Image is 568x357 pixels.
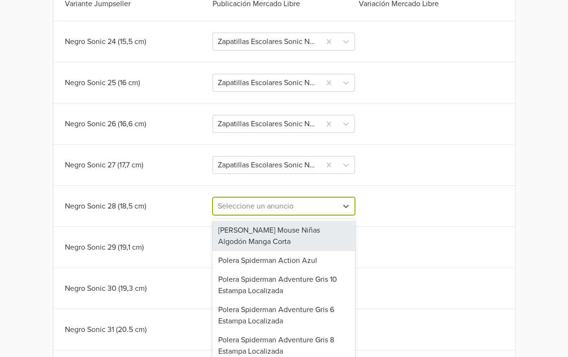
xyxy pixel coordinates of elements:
div: Polera Spiderman Adventure Gris 6 Estampa Localizada [213,300,355,331]
div: Negro Sonic 28 (18,5 cm) [65,200,211,212]
div: Negro Sonic 25 (16 cm) [65,77,211,88]
div: Negro Sonic 31 (20.5 cm) [65,324,211,335]
div: Negro Sonic 26 (16,6 cm) [65,118,211,130]
div: Negro Sonic 24 (15,5 cm) [65,36,211,47]
div: Negro Sonic 27 (17,7 cm) [65,159,211,171]
div: Polera Spiderman Adventure Gris 10 Estampa Localizada [213,270,355,300]
div: Negro Sonic 29 (19,1 cm) [65,242,211,253]
div: Polera Spiderman Action Azul [213,251,355,270]
div: Negro Sonic 30 (19,3 cm) [65,283,211,294]
div: [PERSON_NAME] Mouse Niñas Algodón Manga Corta [213,221,355,251]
